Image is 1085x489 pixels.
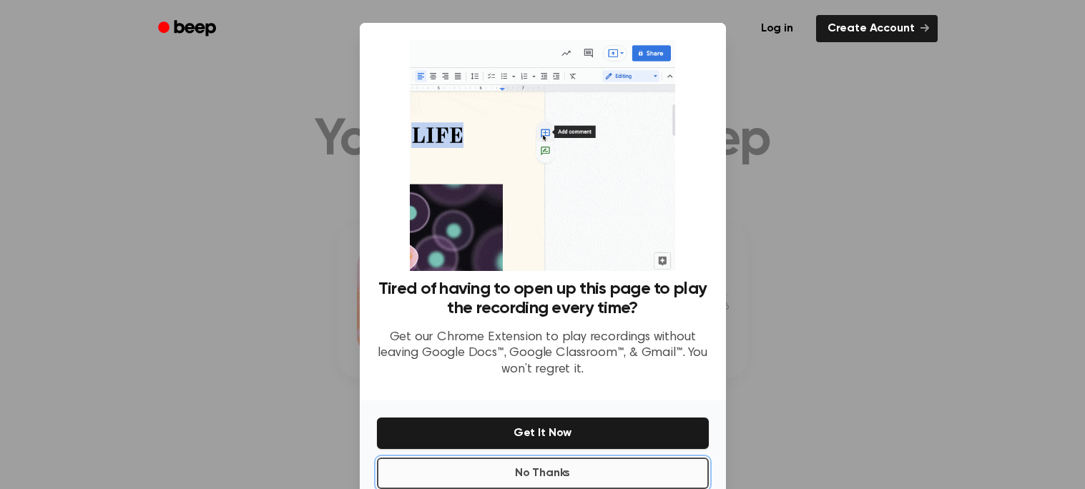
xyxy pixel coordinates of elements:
[747,12,807,45] a: Log in
[377,280,709,318] h3: Tired of having to open up this page to play the recording every time?
[377,418,709,449] button: Get It Now
[816,15,938,42] a: Create Account
[148,15,229,43] a: Beep
[410,40,675,271] img: Beep extension in action
[377,330,709,378] p: Get our Chrome Extension to play recordings without leaving Google Docs™, Google Classroom™, & Gm...
[377,458,709,489] button: No Thanks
